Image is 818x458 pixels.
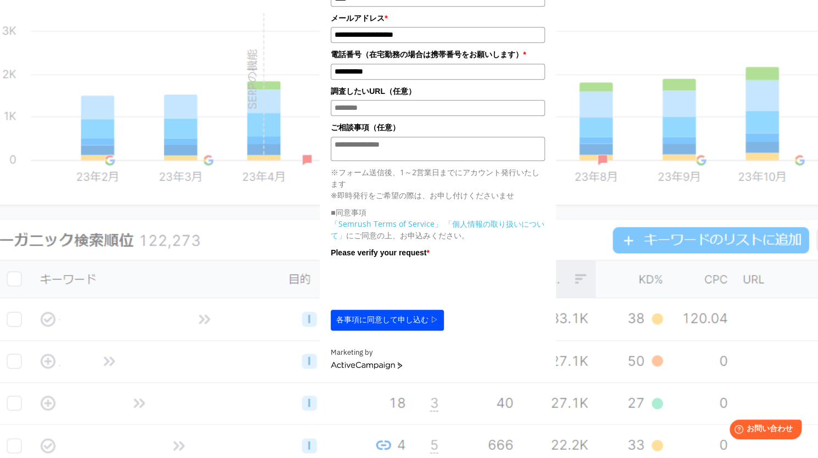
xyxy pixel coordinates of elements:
label: 電話番号（在宅勤務の場合は携帯番号をお願いします） [331,48,545,60]
p: ※フォーム送信後、1～2営業日までにアカウント発行いたします ※即時発行をご希望の際は、お申し付けくださいませ [331,166,545,201]
div: Marketing by [331,347,545,359]
p: ■同意事項 [331,206,545,218]
button: 各事項に同意して申し込む ▷ [331,310,444,331]
iframe: Help widget launcher [720,415,806,446]
a: 「個人情報の取り扱いについて」 [331,219,544,241]
a: 「Semrush Terms of Service」 [331,219,442,229]
iframe: reCAPTCHA [331,261,498,304]
label: ご相談事項（任意） [331,121,545,133]
label: Please verify your request [331,247,545,259]
p: にご同意の上、お申込みください。 [331,218,545,241]
label: メールアドレス [331,12,545,24]
label: 調査したいURL（任意） [331,85,545,97]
